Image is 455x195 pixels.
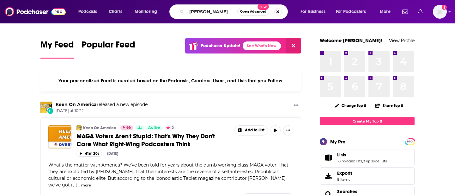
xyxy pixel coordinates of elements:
[78,7,97,16] span: Podcasts
[76,151,102,157] button: 41m 20s
[40,70,301,91] div: Your personalized Feed is curated based on the Podcasts, Creators, Users, and Lists that you Follow.
[400,6,410,17] a: Show notifications dropdown
[81,183,91,188] button: more
[56,102,148,108] h3: released a new episode
[135,7,157,16] span: Monitoring
[389,37,415,43] a: View Profile
[320,117,415,125] a: Create My Top 8
[76,132,230,148] a: MAGA Voters Aren't Stupid: That's Why They Don't Care What Right-Wing Podcasters Think
[201,43,240,48] p: Podchaser Update!
[320,149,415,166] span: Lists
[331,102,370,110] button: Change Top 8
[337,189,357,194] a: Searches
[164,125,176,130] button: 2
[283,125,293,135] button: Show More Button
[362,159,363,163] span: ,
[433,5,447,19] span: Logged in as megcassidy
[105,7,126,17] a: Charts
[322,172,335,180] span: Exports
[56,102,97,107] a: Keen On America
[48,125,71,148] img: MAGA Voters Aren't Stupid: That's Why They Don't Care What Right-Wing Podcasters Think
[83,125,116,130] a: Keen On America
[442,5,447,10] svg: Add a profile image
[237,8,269,16] button: Open AdvancedNew
[258,4,269,10] span: New
[240,10,266,13] span: Open Advanced
[107,151,118,156] div: [DATE]
[77,182,80,188] span: ...
[175,4,294,19] div: Search podcasts, credits, & more...
[337,152,387,158] a: Lists
[74,7,105,17] button: open menu
[40,39,74,54] span: My Feed
[337,177,353,182] span: 8 items
[380,7,391,16] span: More
[82,39,135,59] a: Popular Feed
[320,167,415,185] a: Exports
[56,108,148,114] span: [DATE] at 10:22
[40,102,52,113] img: Keen On America
[375,7,398,17] button: open menu
[120,125,133,130] a: 66
[5,6,66,18] img: Podchaser - Follow, Share and Rate Podcasts
[146,125,163,130] a: Active
[130,7,165,17] button: open menu
[109,7,122,16] span: Charts
[148,125,160,131] span: Active
[82,39,135,54] span: Popular Feed
[336,7,366,16] span: For Podcasters
[337,170,353,176] span: Exports
[187,7,237,17] input: Search podcasts, credits, & more...
[243,41,281,50] a: See What's New
[320,37,382,43] a: Welcome [PERSON_NAME]!
[245,128,264,133] span: Add to List
[76,132,215,148] span: MAGA Voters Aren't Stupid: That's Why They Don't Care What Right-Wing Podcasters Think
[337,152,346,158] span: Lists
[291,102,301,110] button: Show More Button
[322,153,335,162] a: Lists
[47,107,54,114] div: New Episode
[76,125,82,130] img: Keen On America
[416,6,425,17] a: Show notifications dropdown
[363,159,387,163] a: 0 episode lists
[48,162,288,188] span: What’s the matter with America? We’ve been told for years about the dumb working class MAGA voter...
[433,5,447,19] button: Show profile menu
[330,139,346,145] div: My Pro
[296,7,333,17] button: open menu
[40,39,74,59] a: My Feed
[433,5,447,19] img: User Profile
[235,126,268,135] button: Show More Button
[332,7,375,17] button: open menu
[126,125,131,131] span: 66
[375,99,403,112] button: Share Top 8
[406,139,414,144] a: PRO
[300,7,325,16] span: For Business
[337,159,362,163] a: 18 podcast lists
